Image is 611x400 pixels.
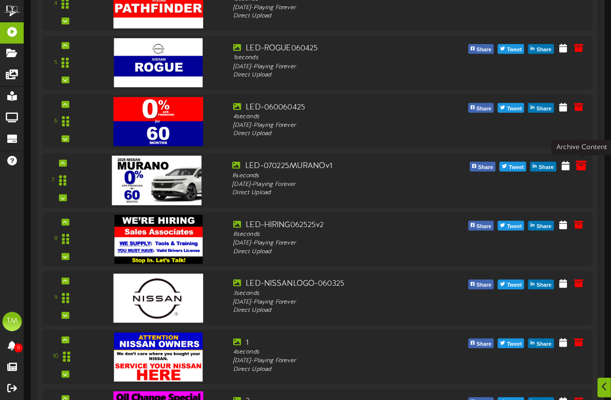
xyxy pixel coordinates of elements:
div: 1 [233,338,448,349]
div: [DATE] - Playing Forever [233,357,448,365]
div: LED-060060425 [233,102,448,113]
div: [DATE] - Playing Forever [233,298,448,307]
div: Direct Upload [233,307,448,315]
div: [DATE] - Playing Forever [233,239,448,247]
div: LED-ROGUE060425 [233,43,448,54]
span: Tweet [505,280,524,291]
div: 1 seconds [233,54,448,62]
div: 8 seconds [232,172,449,181]
div: 4 seconds [233,113,448,122]
button: Tweet [498,221,524,231]
button: Share [528,44,554,54]
button: Tweet [498,338,524,348]
button: Share [468,221,494,231]
div: Direct Upload [233,12,448,20]
button: Tweet [500,162,526,171]
div: 6 [54,117,58,125]
span: Share [475,339,493,350]
button: Share [528,338,554,348]
div: Direct Upload [233,71,448,79]
button: Share [468,338,494,348]
span: Share [537,162,556,173]
button: Tweet [498,279,524,289]
div: [DATE] - Playing Forever [232,181,449,189]
div: LED-070225MURANOv1 [232,161,449,172]
img: 7cd6aad3-c02d-4d9f-ae28-4a1ecf123d66.png [114,38,203,87]
img: f3508c25-174a-4265-86ea-f4d7df8d762b.png [113,97,203,146]
span: Share [535,45,553,55]
span: Tweet [507,162,526,173]
div: LED-HIRING062525v2 [233,220,448,231]
div: 8 [54,235,58,243]
button: Tweet [498,44,524,54]
span: Tweet [505,104,524,114]
div: 9 [54,294,58,302]
div: [DATE] - Playing Forever [233,62,448,71]
button: Share [530,162,556,171]
img: bc27c0f2-c1ab-4c03-a995-2cccadf5ff27.png [112,155,202,205]
span: Share [535,339,553,350]
div: Direct Upload [233,247,448,256]
div: 3 seconds [233,290,448,298]
span: Share [475,221,493,232]
div: LED-NISSANLOGO-060325 [233,278,448,290]
button: Share [468,279,494,289]
div: Direct Upload [233,130,448,138]
div: Direct Upload [233,366,448,374]
button: Share [528,103,554,113]
span: Tweet [505,221,524,232]
div: 4 seconds [233,349,448,357]
span: Share [476,162,495,173]
button: Tweet [498,103,524,113]
span: Share [535,280,553,291]
span: Share [535,104,553,114]
div: [DATE] - Playing Forever [233,4,448,12]
button: Share [468,44,494,54]
div: Direct Upload [232,189,449,198]
span: 0 [14,343,23,353]
span: Share [475,280,493,291]
img: 26bc399f-2b3b-408d-b46d-3c698655b0b0.png [114,274,203,323]
span: Share [475,45,493,55]
div: 10 [53,353,59,361]
span: Share [475,104,493,114]
div: 8 seconds [233,231,448,239]
div: TM [2,312,22,331]
button: Share [528,279,554,289]
span: Share [535,221,553,232]
img: a6dd3ba7-ff5a-4356-898f-46e39f54454c.png [114,333,203,382]
button: Share [468,103,494,113]
img: a64b1b68-15d4-4b9b-aa67-b63146d0e6e4.png [114,215,202,263]
button: Share [470,162,496,171]
span: Tweet [505,45,524,55]
button: Share [528,221,554,231]
span: Tweet [505,339,524,350]
div: [DATE] - Playing Forever [233,122,448,130]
